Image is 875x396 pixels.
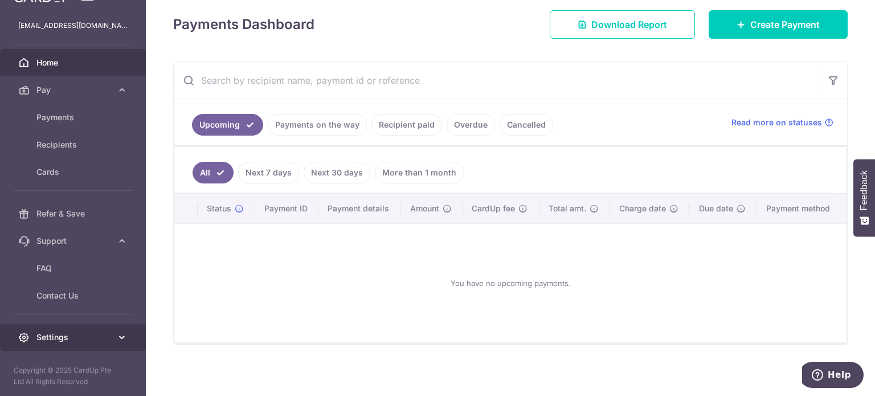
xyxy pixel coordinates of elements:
[36,112,112,123] span: Payments
[859,170,869,210] span: Feedback
[410,203,439,214] span: Amount
[192,114,263,136] a: Upcoming
[853,159,875,236] button: Feedback - Show survey
[36,166,112,178] span: Cards
[207,203,231,214] span: Status
[550,10,695,39] a: Download Report
[549,203,586,214] span: Total amt.
[318,194,401,223] th: Payment details
[36,84,112,96] span: Pay
[709,10,848,39] a: Create Payment
[268,114,367,136] a: Payments on the way
[591,18,667,31] span: Download Report
[36,263,112,274] span: FAQ
[500,114,553,136] a: Cancelled
[731,117,833,128] a: Read more on statuses
[36,290,112,301] span: Contact Us
[371,114,442,136] a: Recipient paid
[757,194,847,223] th: Payment method
[36,57,112,68] span: Home
[36,208,112,219] span: Refer & Save
[375,162,464,183] a: More than 1 month
[304,162,370,183] a: Next 30 days
[472,203,515,214] span: CardUp fee
[238,162,299,183] a: Next 7 days
[18,20,128,31] p: [EMAIL_ADDRESS][DOMAIN_NAME]
[193,162,234,183] a: All
[188,233,833,333] div: You have no upcoming payments.
[750,18,820,31] span: Create Payment
[36,332,112,343] span: Settings
[255,194,319,223] th: Payment ID
[619,203,666,214] span: Charge date
[699,203,733,214] span: Due date
[174,62,820,99] input: Search by recipient name, payment id or reference
[802,362,864,390] iframe: Opens a widget where you can find more information
[173,14,314,35] h4: Payments Dashboard
[447,114,495,136] a: Overdue
[36,235,112,247] span: Support
[731,117,822,128] span: Read more on statuses
[36,139,112,150] span: Recipients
